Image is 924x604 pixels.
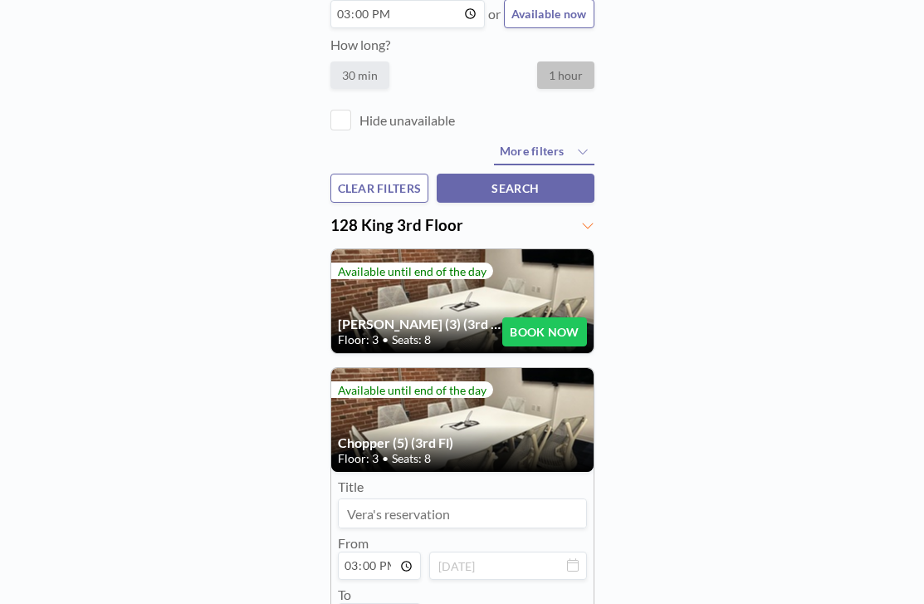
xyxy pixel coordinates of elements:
button: CLEAR FILTERS [330,174,429,203]
button: SEARCH [437,174,594,203]
h4: Chopper (5) (3rd Fl) [338,435,587,451]
span: More filters [500,144,564,158]
span: Floor: 3 [338,332,379,347]
span: Available until end of the day [338,264,486,278]
label: Hide unavailable [359,112,455,129]
span: SEARCH [491,181,539,195]
span: Available now [511,7,587,21]
span: 128 King 3rd Floor [330,216,463,234]
label: 30 min [330,61,389,89]
span: Floor: 3 [338,451,379,466]
span: Available until end of the day [338,383,486,397]
h4: [PERSON_NAME] (3) (3rd Fl) [338,316,503,332]
label: To [338,587,351,602]
label: From [338,535,369,551]
span: Seats: 8 [392,332,431,347]
span: CLEAR FILTERS [338,181,422,195]
label: 1 hour [537,61,594,89]
span: or [488,6,501,22]
button: More filters [494,139,594,165]
span: • [382,451,389,466]
span: • [382,332,389,347]
input: Vera's reservation [339,499,586,528]
label: How long? [330,37,390,52]
span: Seats: 8 [392,451,431,466]
button: BOOK NOW [502,317,586,346]
label: Title [338,479,364,495]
